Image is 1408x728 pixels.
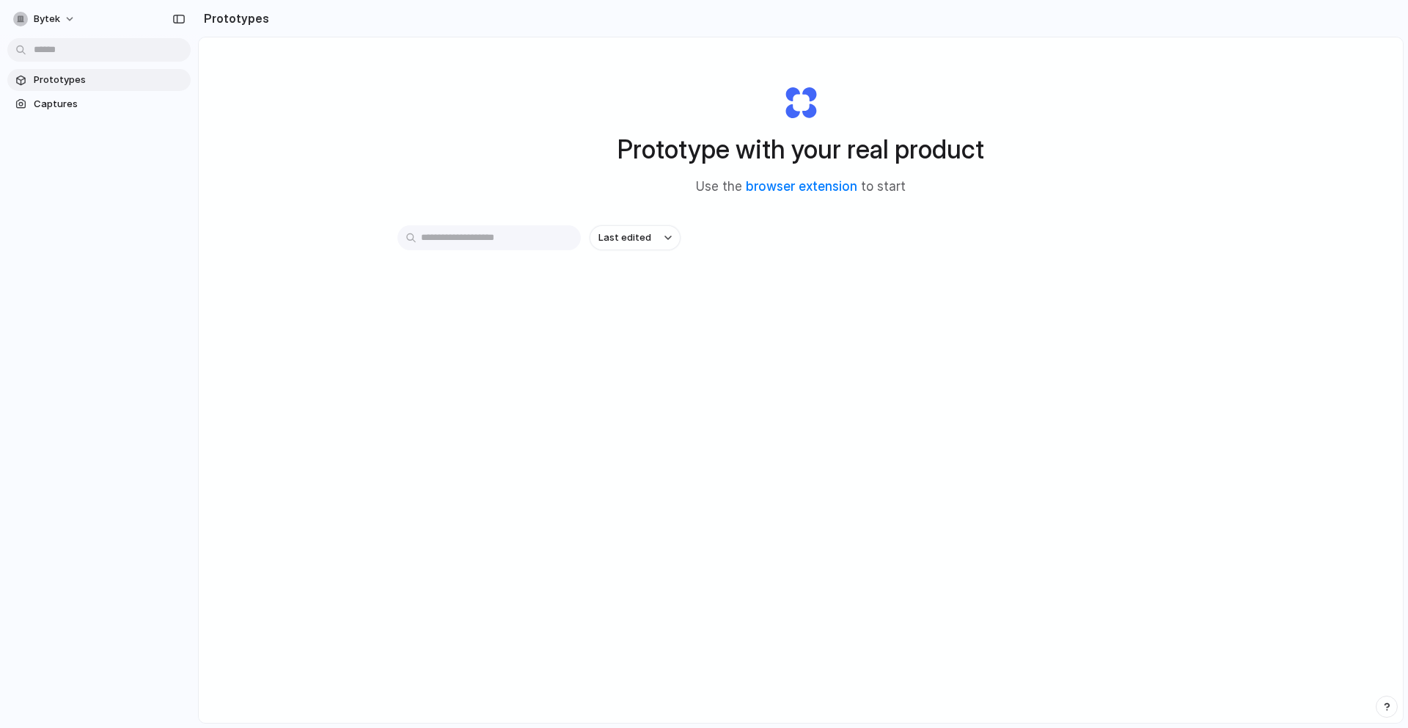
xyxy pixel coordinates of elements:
[746,179,857,194] a: browser extension
[617,130,984,169] h1: Prototype with your real product
[34,97,185,112] span: Captures
[598,230,651,245] span: Last edited
[7,69,191,91] a: Prototypes
[34,12,60,26] span: Bytek
[34,73,185,87] span: Prototypes
[590,225,681,250] button: Last edited
[7,93,191,115] a: Captures
[198,10,269,27] h2: Prototypes
[7,7,83,31] button: Bytek
[696,178,906,197] span: Use the to start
